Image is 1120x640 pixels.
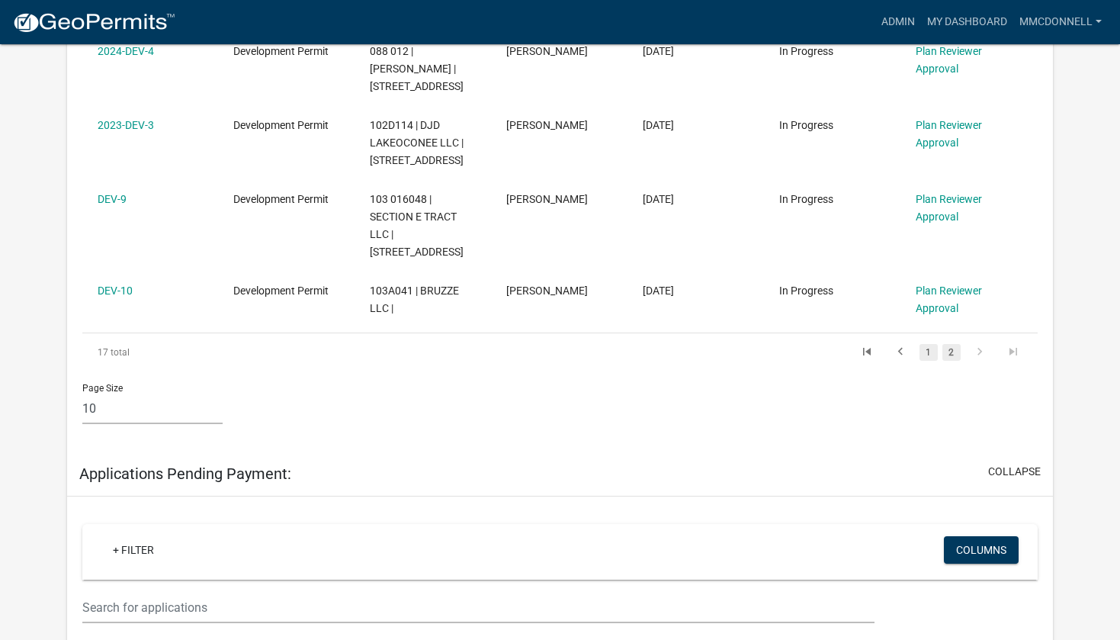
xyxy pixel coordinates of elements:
[506,119,588,131] span: Chris Adamson
[643,193,674,205] span: 09/27/2022
[916,285,982,314] a: Plan Reviewer Approval
[916,119,982,149] a: Plan Reviewer Approval
[233,285,329,297] span: Development Permit
[233,45,329,57] span: Development Permit
[1013,8,1108,37] a: mmcdonnell
[917,339,940,365] li: page 1
[916,45,982,75] a: Plan Reviewer Approval
[98,119,154,131] a: 2023-DEV-3
[965,344,994,361] a: go to next page
[940,339,963,365] li: page 2
[233,119,329,131] span: Development Permit
[886,344,915,361] a: go to previous page
[852,344,881,361] a: go to first page
[79,465,291,483] h5: Applications Pending Payment:
[988,464,1041,480] button: collapse
[643,119,674,131] span: 03/14/2023
[779,285,833,297] span: In Progress
[643,45,674,57] span: 04/26/2024
[98,45,154,57] a: 2024-DEV-4
[506,285,588,297] span: Kenteria Williams
[82,333,271,371] div: 17 total
[875,8,921,37] a: Admin
[82,592,874,623] input: Search for applications
[999,344,1028,361] a: go to last page
[233,193,329,205] span: Development Permit
[942,344,961,361] a: 2
[779,193,833,205] span: In Progress
[98,285,133,297] a: DEV-10
[370,193,464,257] span: 103 016048 | SECTION E TRACT LLC | 1129 Lake Oconee Pkwy
[101,536,166,564] a: + Filter
[98,193,127,205] a: DEV-9
[944,536,1019,564] button: Columns
[506,45,588,57] span: Fausto Bautista
[916,193,982,223] a: Plan Reviewer Approval
[370,285,459,314] span: 103A041 | BRUZZE LLC |
[643,285,674,297] span: 09/23/2022
[779,119,833,131] span: In Progress
[921,8,1013,37] a: My Dashboard
[370,119,464,166] span: 102D114 | DJD LAKEOCONEE LLC | 485 Southview Dr
[370,45,464,92] span: 088 012 | Fausto Bautista C. | 181 Pine Street
[506,193,588,205] span: Dorothy Evans
[779,45,833,57] span: In Progress
[919,344,938,361] a: 1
